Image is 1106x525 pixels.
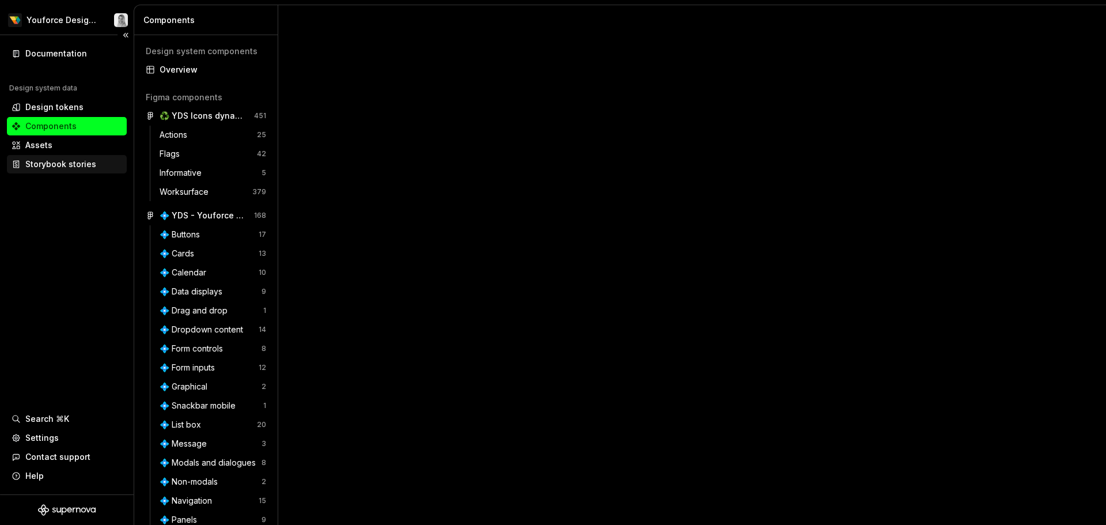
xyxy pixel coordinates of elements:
button: Contact support [7,448,127,466]
div: 💠 Message [160,438,211,450]
a: 💠 Drag and drop1 [155,301,271,320]
div: Design system data [9,84,77,93]
div: 379 [252,187,266,197]
div: 💠 Buttons [160,229,204,240]
a: 💠 Form inputs12 [155,358,271,377]
a: 💠 Non-modals2 [155,473,271,491]
div: 15 [259,496,266,505]
div: 10 [259,268,266,277]
a: 💠 Message3 [155,435,271,453]
div: 25 [257,130,266,139]
div: Overview [160,64,266,75]
a: 💠 YDS - Youforce Design System168 [141,206,271,225]
div: Documentation [25,48,87,59]
a: 💠 Data displays9 [155,282,271,301]
div: ♻️ YDS Icons dynamics [160,110,245,122]
a: Overview [141,61,271,79]
button: Help [7,467,127,485]
div: 8 [262,344,266,353]
a: Assets [7,136,127,154]
div: 451 [254,111,266,120]
div: 13 [259,249,266,258]
div: Contact support [25,451,90,463]
div: 2 [262,477,266,486]
div: 9 [262,287,266,296]
svg: Supernova Logo [38,504,96,516]
div: Actions [160,129,192,141]
div: Design tokens [25,101,84,113]
a: Flags42 [155,145,271,163]
button: Youforce Design SystemTiina Rosón [2,7,131,32]
a: Documentation [7,44,127,63]
div: Search ⌘K [25,413,69,425]
div: 💠 YDS - Youforce Design System [160,210,245,221]
a: 💠 Graphical2 [155,377,271,396]
a: 💠 Modals and dialogues8 [155,454,271,472]
a: Actions25 [155,126,271,144]
div: 💠 List box [160,419,206,430]
div: 💠 Cards [160,248,199,259]
div: 8 [262,458,266,467]
a: 💠 Form controls8 [155,339,271,358]
div: Figma components [146,92,266,103]
a: 💠 Navigation15 [155,492,271,510]
div: 2 [262,382,266,391]
div: 💠 Dropdown content [160,324,248,335]
a: Worksurface379 [155,183,271,201]
div: 💠 Modals and dialogues [160,457,260,469]
a: 💠 Snackbar mobile1 [155,396,271,415]
a: ♻️ YDS Icons dynamics451 [141,107,271,125]
div: 💠 Snackbar mobile [160,400,240,411]
div: Design system components [146,46,266,57]
div: 42 [257,149,266,158]
div: 💠 Data displays [160,286,227,297]
div: Settings [25,432,59,444]
div: 17 [259,230,266,239]
div: 9 [262,515,266,524]
div: 💠 Graphical [160,381,212,392]
a: Components [7,117,127,135]
a: 💠 Dropdown content14 [155,320,271,339]
div: Flags [160,148,184,160]
div: 5 [262,168,266,177]
img: Tiina Rosón [114,13,128,27]
div: 20 [257,420,266,429]
div: Assets [25,139,52,151]
div: 💠 Calendar [160,267,211,278]
div: Informative [160,167,206,179]
div: 168 [254,211,266,220]
a: Informative5 [155,164,271,182]
a: 💠 List box20 [155,416,271,434]
div: 12 [259,363,266,372]
div: 14 [259,325,266,334]
div: Help [25,470,44,482]
div: 3 [262,439,266,448]
a: 💠 Cards13 [155,244,271,263]
div: 💠 Form controls [160,343,228,354]
div: Worksurface [160,186,213,198]
div: 💠 Form inputs [160,362,219,373]
div: 💠 Navigation [160,495,217,507]
div: 💠 Drag and drop [160,305,232,316]
a: 💠 Buttons17 [155,225,271,244]
div: 1 [263,401,266,410]
div: Components [143,14,273,26]
button: Search ⌘K [7,410,127,428]
a: Settings [7,429,127,447]
div: Youforce Design System [26,14,100,26]
div: Components [25,120,77,132]
div: 1 [263,306,266,315]
div: Storybook stories [25,158,96,170]
a: 💠 Calendar10 [155,263,271,282]
img: d71a9d63-2575-47e9-9a41-397039c48d97.png [8,13,22,27]
button: Collapse sidebar [118,27,134,43]
a: Storybook stories [7,155,127,173]
div: 💠 Non-modals [160,476,222,488]
a: Design tokens [7,98,127,116]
